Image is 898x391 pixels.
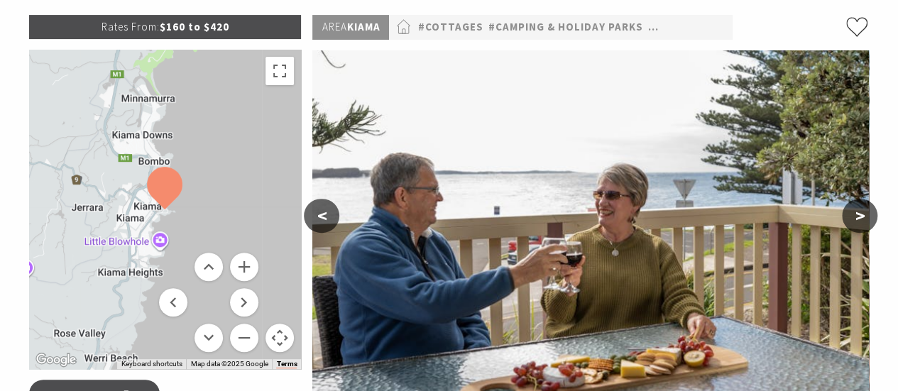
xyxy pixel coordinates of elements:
[322,20,346,33] span: Area
[101,20,159,33] span: Rates From:
[29,15,302,39] p: $160 to $420
[230,253,258,281] button: Zoom in
[159,288,187,316] button: Move left
[265,57,294,85] button: Toggle fullscreen view
[33,351,80,369] a: Open this area in Google Maps (opens a new window)
[195,324,223,352] button: Move down
[647,18,746,36] a: #Self Contained
[121,359,182,369] button: Keyboard shortcuts
[190,360,268,368] span: Map data ©2025 Google
[195,253,223,281] button: Move up
[304,199,339,233] button: <
[312,15,389,40] p: Kiama
[488,18,642,36] a: #Camping & Holiday Parks
[276,360,297,368] a: Terms (opens in new tab)
[842,199,877,233] button: >
[230,324,258,352] button: Zoom out
[33,351,80,369] img: Google
[230,288,258,316] button: Move right
[265,324,294,352] button: Map camera controls
[417,18,483,36] a: #Cottages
